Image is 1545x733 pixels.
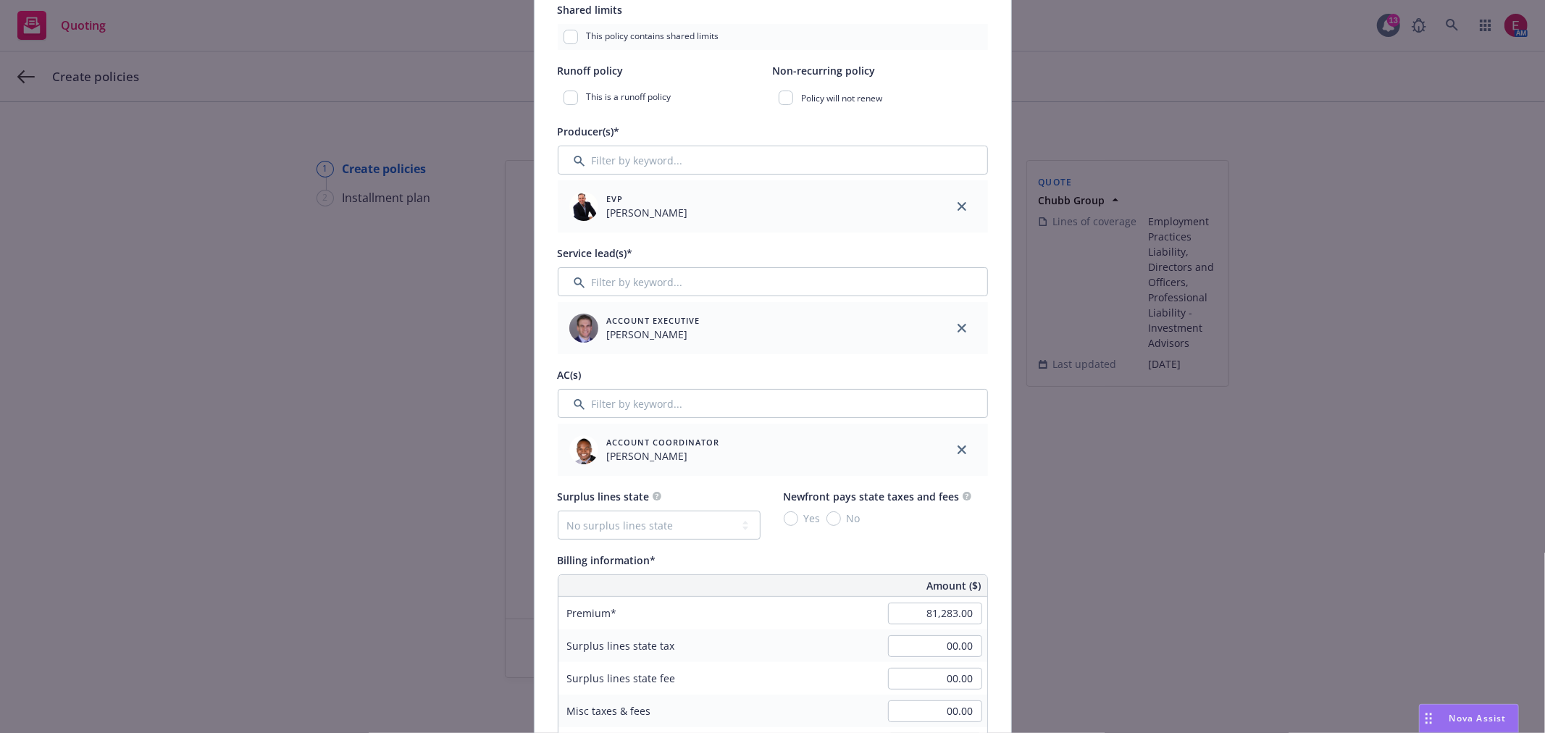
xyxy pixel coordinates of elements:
[927,578,981,593] span: Amount ($)
[558,389,988,418] input: Filter by keyword...
[569,192,598,221] img: employee photo
[847,511,861,526] span: No
[607,205,688,220] span: [PERSON_NAME]
[558,490,650,503] span: Surplus lines state
[1420,705,1438,732] div: Drag to move
[558,125,620,138] span: Producer(s)*
[607,193,688,205] span: EVP
[607,436,720,448] span: Account Coordinator
[607,327,700,342] span: [PERSON_NAME]
[888,668,982,690] input: 0.00
[953,441,971,458] a: close
[888,700,982,722] input: 0.00
[804,511,821,526] span: Yes
[558,246,633,260] span: Service lead(s)*
[607,314,700,327] span: Account Executive
[826,511,841,526] input: No
[558,3,623,17] span: Shared limits
[773,64,876,78] span: Non-recurring policy
[1419,704,1519,733] button: Nova Assist
[1449,712,1507,724] span: Nova Assist
[569,435,598,464] img: employee photo
[567,671,676,685] span: Surplus lines state fee
[888,635,982,657] input: 0.00
[953,198,971,215] a: close
[953,319,971,337] a: close
[607,448,720,464] span: [PERSON_NAME]
[558,64,624,78] span: Runoff policy
[888,603,982,624] input: 0.00
[569,314,598,343] img: employee photo
[784,511,798,526] input: Yes
[558,146,988,175] input: Filter by keyword...
[567,639,675,653] span: Surplus lines state tax
[558,267,988,296] input: Filter by keyword...
[558,85,773,111] div: This is a runoff policy
[558,24,988,50] div: This policy contains shared limits
[567,606,617,620] span: Premium
[558,553,656,567] span: Billing information*
[567,704,651,718] span: Misc taxes & fees
[773,85,988,111] div: Policy will not renew
[784,490,960,503] span: Newfront pays state taxes and fees
[558,368,582,382] span: AC(s)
